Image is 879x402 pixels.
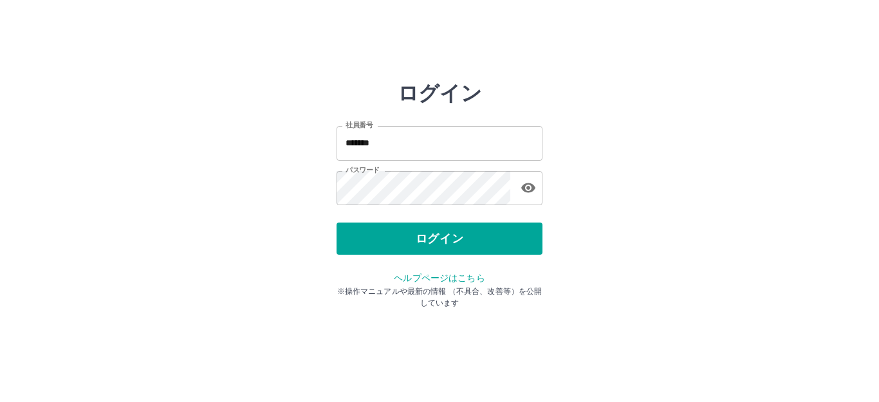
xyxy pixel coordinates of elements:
p: ※操作マニュアルや最新の情報 （不具合、改善等）を公開しています [337,286,542,309]
label: パスワード [346,165,380,175]
label: 社員番号 [346,120,373,130]
a: ヘルプページはこちら [394,273,485,283]
button: ログイン [337,223,542,255]
h2: ログイン [398,81,482,105]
